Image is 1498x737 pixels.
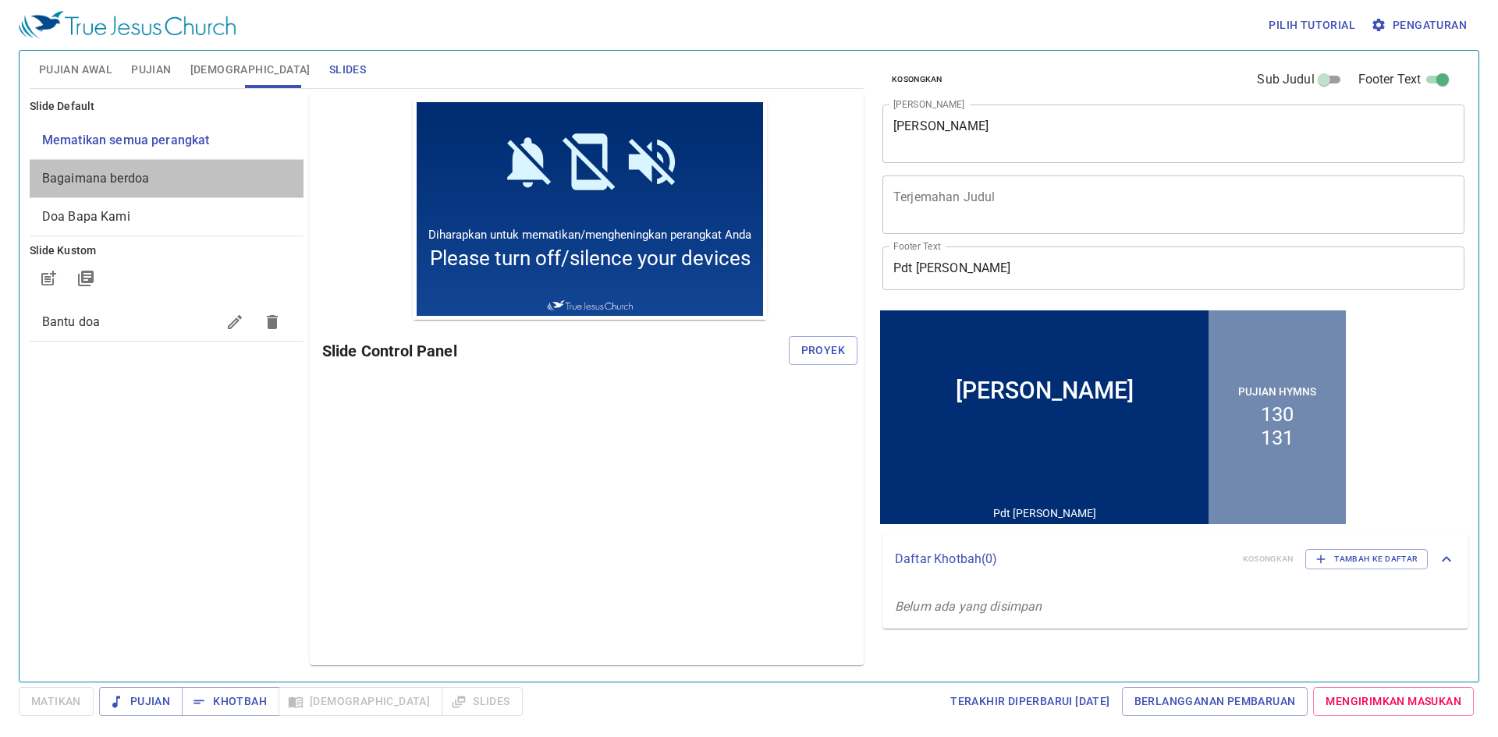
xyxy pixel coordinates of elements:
[1269,16,1355,35] span: Pilih tutorial
[1368,11,1473,40] button: Pengaturan
[801,341,845,360] span: Proyek
[194,692,267,711] span: Khotbah
[882,533,1468,585] div: Daftar Khotbah(0)KosongkanTambah ke Daftar
[1134,692,1296,711] span: Berlangganan Pembaruan
[30,160,304,197] div: Bagaimana berdoa
[1315,552,1418,566] span: Tambah ke Daftar
[42,133,210,147] span: [object Object]
[30,98,304,115] h6: Slide Default
[893,119,1454,148] textarea: [PERSON_NAME]
[1313,687,1474,716] a: Mengirimkan Masukan
[895,550,1230,569] p: Daftar Khotbah ( 0 )
[16,129,339,144] span: Diharapkan untuk mematikan/mengheningkan perangkat Anda
[1257,70,1314,89] span: Sub Judul
[329,60,366,80] span: Slides
[1326,692,1461,711] span: Mengirimkan Masukan
[19,11,236,39] img: True Jesus Church
[42,209,130,224] span: [object Object]
[322,338,789,363] h6: Slide Control Panel
[895,599,1042,614] i: Belum ada yang disimpan
[944,687,1116,716] a: Terakhir Diperbarui [DATE]
[190,60,311,80] span: [DEMOGRAPHIC_DATA]
[876,306,1350,528] iframe: from-child
[1358,70,1422,89] span: Footer Text
[39,60,112,80] span: Pujian Awal
[42,314,100,329] span: Bantu doa
[1262,11,1361,40] button: Pilih tutorial
[182,687,279,716] button: Khotbah
[42,171,149,186] span: [object Object]
[882,70,952,89] button: Kosongkan
[30,303,304,341] div: Bantu doa
[1374,16,1467,35] span: Pengaturan
[1122,687,1308,716] a: Berlangganan Pembaruan
[1305,549,1428,569] button: Tambah ke Daftar
[99,687,183,716] button: Pujian
[30,243,304,260] h6: Slide Kustom
[892,73,942,87] span: Kosongkan
[131,60,171,80] span: Pujian
[134,202,220,213] img: True Jesus Church
[30,198,304,236] div: Doa Bapa Kami
[789,336,857,365] button: Proyek
[950,692,1109,711] span: Terakhir Diperbarui [DATE]
[112,692,170,711] span: Pujian
[17,148,338,172] span: Please turn off/silence your devices
[30,122,304,159] div: Mematikan semua perangkat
